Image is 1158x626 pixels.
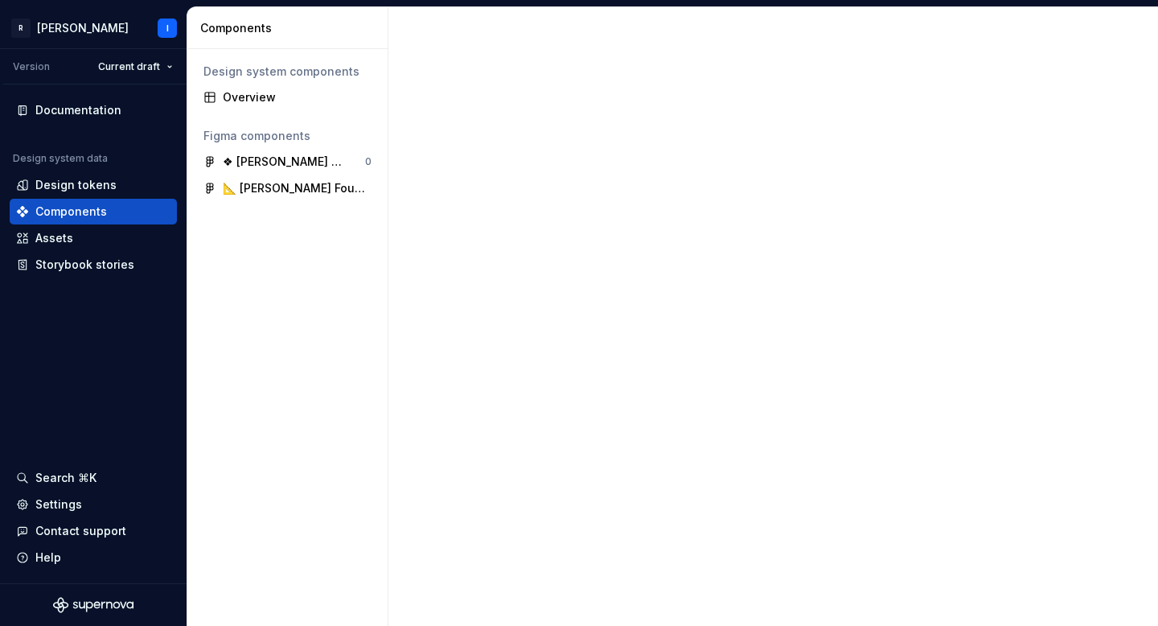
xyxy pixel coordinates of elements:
div: Search ⌘K [35,470,96,486]
a: 📐 [PERSON_NAME] Foundations [197,175,378,201]
div: Documentation [35,102,121,118]
div: Design system data [13,152,108,165]
div: Storybook stories [35,257,134,273]
a: Storybook stories [10,252,177,278]
a: Documentation [10,97,177,123]
a: Components [10,199,177,224]
a: Settings [10,492,177,517]
div: Components [200,20,381,36]
div: Design system components [203,64,372,80]
a: ❖ [PERSON_NAME] Components0 [197,149,378,175]
div: ❖ [PERSON_NAME] Components [223,154,343,170]
svg: Supernova Logo [53,597,133,613]
div: 📐 [PERSON_NAME] Foundations [223,180,372,196]
button: Help [10,545,177,570]
a: Design tokens [10,172,177,198]
a: Overview [197,84,378,110]
div: Figma components [203,128,372,144]
div: Contact support [35,523,126,539]
button: Current draft [91,56,180,78]
div: Version [13,60,50,73]
div: R [11,19,31,38]
a: Assets [10,225,177,251]
div: Components [35,204,107,220]
div: Design tokens [35,177,117,193]
button: Contact support [10,518,177,544]
div: [PERSON_NAME] [37,20,129,36]
div: Help [35,550,61,566]
div: Overview [223,89,372,105]
button: Search ⌘K [10,465,177,491]
div: Settings [35,496,82,513]
div: Assets [35,230,73,246]
span: Current draft [98,60,160,73]
div: 0 [365,155,372,168]
button: R[PERSON_NAME]I [3,10,183,45]
div: I [166,22,169,35]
